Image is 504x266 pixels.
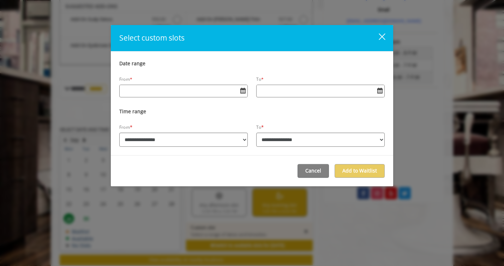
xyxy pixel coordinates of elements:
p: Time range [119,108,385,115]
input: Date input field [120,85,247,96]
p: Date range [119,60,385,67]
span: Select custom slots [119,33,185,43]
label: From [119,77,132,82]
button: close dialog [371,33,385,43]
label: To [256,125,261,130]
label: From [119,125,130,130]
button: Cancel [298,164,329,178]
button: Add to Waitlist [335,164,385,178]
label: To [256,77,264,82]
button: Open Calendar [238,85,247,97]
button: Open Calendar [375,85,384,97]
input: Date input field [257,85,384,96]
